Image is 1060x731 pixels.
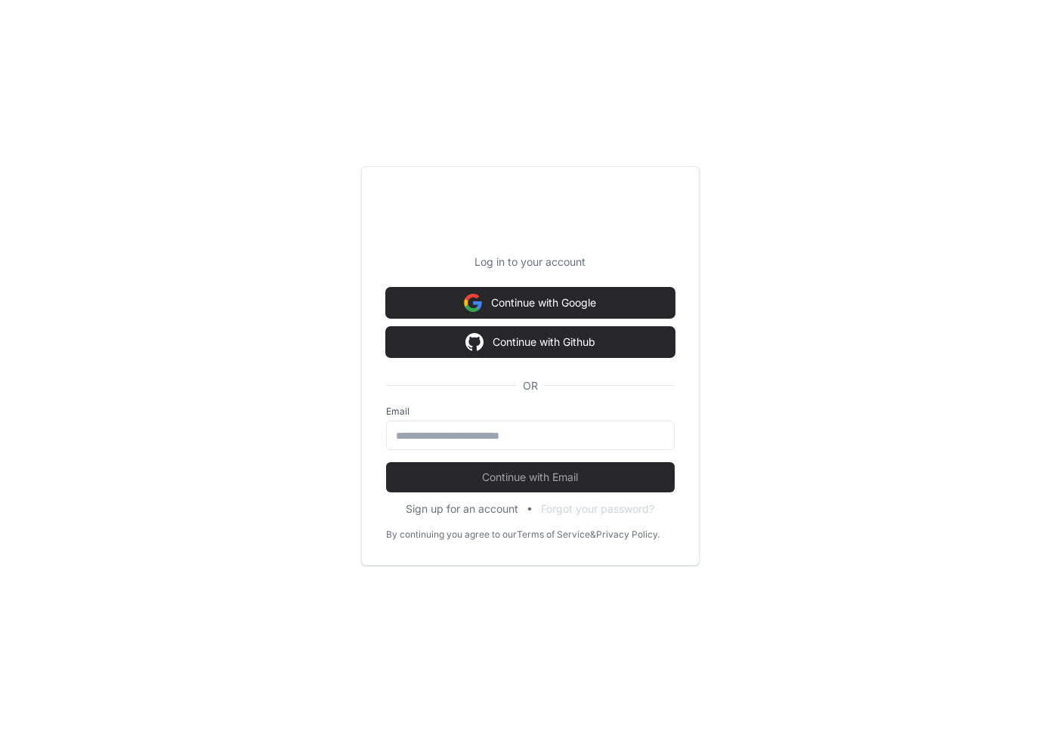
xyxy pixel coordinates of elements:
a: Privacy Policy. [596,529,660,541]
button: Continue with Email [386,462,675,492]
span: OR [517,378,544,393]
img: Sign in with google [464,288,482,318]
button: Sign up for an account [406,501,518,517]
button: Continue with Google [386,288,675,318]
div: By continuing you agree to our [386,529,517,541]
button: Forgot your password? [541,501,654,517]
img: Sign in with google [465,327,484,357]
span: Continue with Email [386,470,675,485]
a: Terms of Service [517,529,590,541]
button: Continue with Github [386,327,675,357]
p: Log in to your account [386,254,675,270]
div: & [590,529,596,541]
label: Email [386,406,675,418]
